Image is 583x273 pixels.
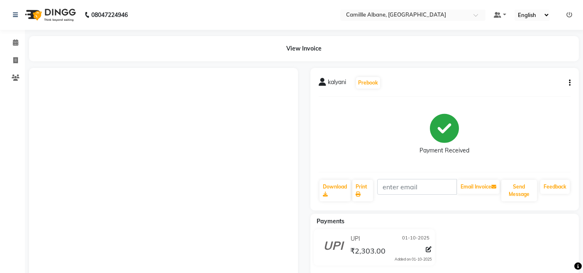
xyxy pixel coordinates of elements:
[350,246,385,258] span: ₹2,303.00
[395,256,432,262] div: Added on 01-10-2025
[540,180,570,194] a: Feedback
[328,78,346,89] span: kalyani
[352,180,373,201] a: Print
[377,179,457,195] input: enter email
[402,234,429,243] span: 01-10-2025
[420,146,469,155] div: Payment Received
[91,3,128,27] b: 08047224946
[351,234,360,243] span: UPI
[457,180,500,194] button: Email Invoice
[21,3,78,27] img: logo
[317,217,344,225] span: Payments
[356,77,380,89] button: Prebook
[501,180,537,201] button: Send Message
[29,36,579,61] div: View Invoice
[320,180,351,201] a: Download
